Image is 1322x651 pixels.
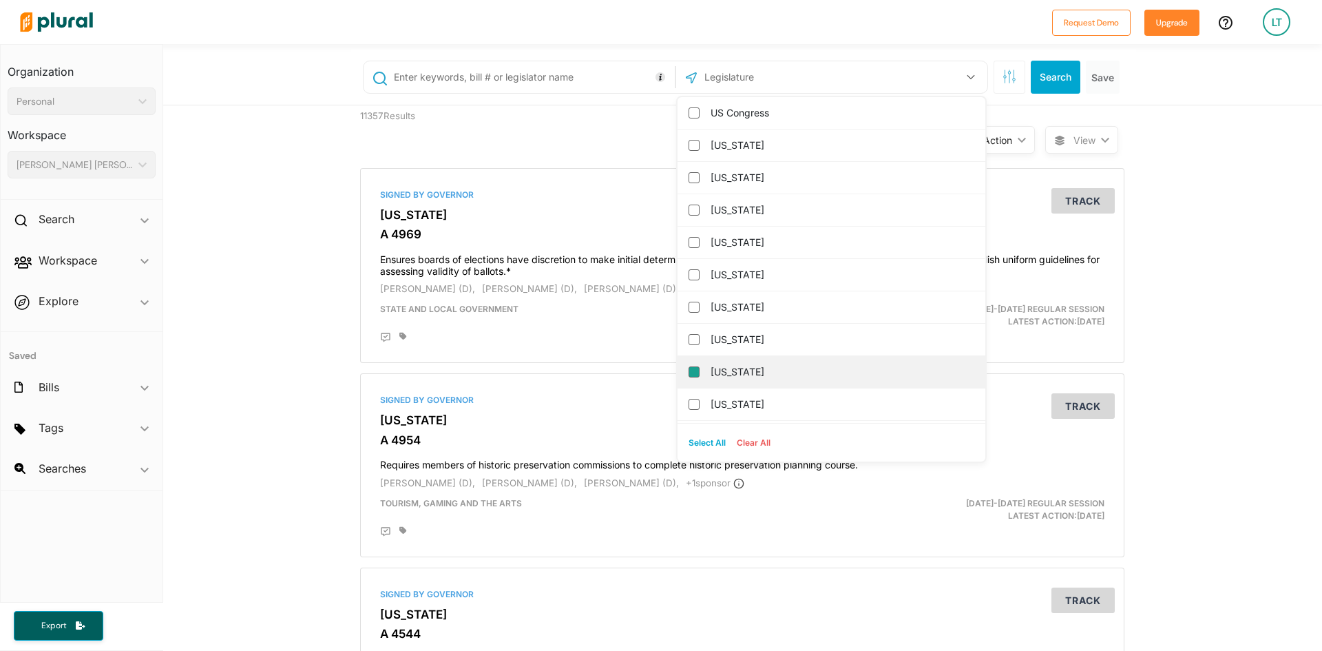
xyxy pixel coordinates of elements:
span: [PERSON_NAME] (D), [584,477,679,488]
div: Add tags [399,332,406,340]
span: Export [32,620,76,632]
label: [US_STATE] [711,362,972,382]
h4: Requires members of historic preservation commissions to complete historic preservation planning ... [380,453,1104,471]
h3: Organization [8,52,156,82]
label: [US_STATE] [711,394,972,415]
button: Track [1051,588,1115,613]
label: US Congress [711,103,972,123]
span: + 1 sponsor [686,477,744,488]
span: [DATE]-[DATE] Regular Session [966,304,1104,314]
div: [PERSON_NAME] [PERSON_NAME] [17,158,133,172]
input: Legislature [703,64,850,90]
button: Upgrade [1144,10,1199,36]
div: LT [1263,8,1290,36]
h3: [US_STATE] [380,208,1104,222]
div: Add Position Statement [380,332,391,343]
label: [US_STATE] [711,200,972,220]
a: LT [1252,3,1301,41]
span: View [1073,133,1095,147]
div: Add tags [399,526,406,535]
span: [PERSON_NAME] (D), [380,477,475,488]
span: [DATE]-[DATE] Regular Session [966,498,1104,508]
span: [PERSON_NAME] (D), [482,283,577,294]
button: Clear All [731,433,776,453]
label: [US_STATE] [711,329,972,350]
h3: A 4544 [380,627,1104,641]
span: Search Filters [1003,70,1016,81]
button: Select All [683,433,731,453]
h3: [US_STATE] [380,413,1104,427]
a: Upgrade [1144,15,1199,30]
label: [US_STATE] [711,232,972,253]
h2: Workspace [39,253,97,268]
span: [PERSON_NAME] (D), [584,283,679,294]
div: Signed by Governor [380,588,1104,601]
span: Tourism, Gaming and the Arts [380,498,522,508]
h2: Search [39,211,74,227]
h2: Bills [39,380,59,395]
div: Tooltip anchor [654,71,667,83]
button: Track [1051,393,1115,419]
label: [US_STATE] [711,297,972,318]
h3: A 4954 [380,433,1104,447]
div: Latest Action: [DATE] [867,497,1115,522]
span: State and Local Government [380,304,518,314]
div: Signed by Governor [380,189,1104,201]
div: Add Position Statement [380,526,391,537]
button: Request Demo [1052,10,1131,36]
div: Latest Action: [DATE] [867,303,1115,328]
span: [PERSON_NAME] (D), [482,477,577,488]
label: [US_STATE] [711,135,972,156]
button: Save [1086,61,1120,94]
h4: Saved [1,332,162,366]
button: Search [1031,61,1080,94]
a: Request Demo [1052,15,1131,30]
h3: A 4969 [380,227,1104,241]
button: Export [14,611,103,641]
label: [US_STATE] [711,167,972,188]
h3: Workspace [8,115,156,145]
label: [US_STATE] [711,265,972,285]
h3: [US_STATE] [380,608,1104,621]
h4: Ensures boards of elections have discretion to make initial determination of validity of cast bal... [380,247,1104,278]
div: Personal [17,94,133,109]
span: [PERSON_NAME] (D), [380,283,475,294]
div: 11357 Results [350,105,546,158]
input: Enter keywords, bill # or legislator name [392,64,671,90]
button: Track [1051,188,1115,214]
div: Signed by Governor [380,394,1104,406]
